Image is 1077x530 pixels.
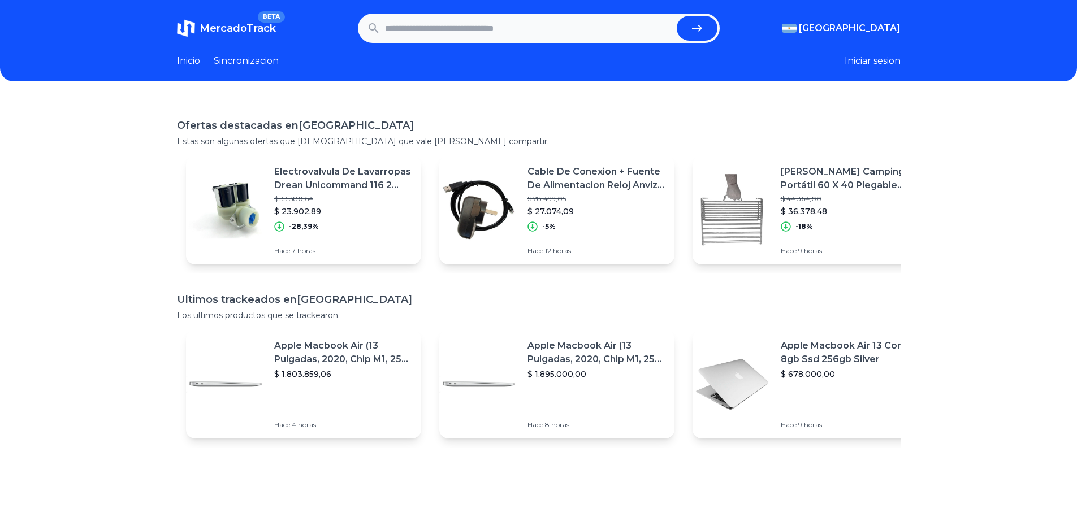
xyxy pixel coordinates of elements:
[781,246,919,255] p: Hace 9 horas
[186,330,421,438] a: Featured imageApple Macbook Air (13 Pulgadas, 2020, Chip M1, 256 Gb De Ssd, 8 Gb De Ram) - Plata$...
[527,194,665,203] p: $ 28.499,05
[258,11,284,23] span: BETA
[527,368,665,380] p: $ 1.895.000,00
[439,171,518,250] img: Featured image
[439,345,518,424] img: Featured image
[781,339,919,366] p: Apple Macbook Air 13 Core I5 8gb Ssd 256gb Silver
[693,330,928,438] a: Featured imageApple Macbook Air 13 Core I5 8gb Ssd 256gb Silver$ 678.000,00Hace 9 horas
[186,156,421,264] a: Featured imageElectrovalvula De Lavarropas Drean Unicommand 116 2 Vias$ 33.380,64$ 23.902,89-28,3...
[177,54,200,68] a: Inicio
[274,420,412,429] p: Hace 4 horas
[274,339,412,366] p: Apple Macbook Air (13 Pulgadas, 2020, Chip M1, 256 Gb De Ssd, 8 Gb De Ram) - Plata
[527,206,665,217] p: $ 27.074,09
[527,339,665,366] p: Apple Macbook Air (13 Pulgadas, 2020, Chip M1, 256 Gb De Ssd, 8 Gb De Ram) - Plata
[186,171,265,250] img: Featured image
[693,345,772,424] img: Featured image
[781,420,919,429] p: Hace 9 horas
[527,246,665,255] p: Hace 12 horas
[542,222,556,231] p: -5%
[177,19,276,37] a: MercadoTrackBETA
[439,156,674,264] a: Featured imageCable De Conexion + Fuente De Alimentacion Reloj Anviz A300$ 28.499,05$ 27.074,09-5...
[214,54,279,68] a: Sincronizacion
[799,21,901,35] span: [GEOGRAPHIC_DATA]
[795,222,813,231] p: -18%
[177,292,901,307] h1: Ultimos trackeados en [GEOGRAPHIC_DATA]
[693,171,772,250] img: Featured image
[782,21,901,35] button: [GEOGRAPHIC_DATA]
[289,222,319,231] p: -28,39%
[781,206,919,217] p: $ 36.378,48
[527,420,665,429] p: Hace 8 horas
[274,165,412,192] p: Electrovalvula De Lavarropas Drean Unicommand 116 2 Vias
[527,165,665,192] p: Cable De Conexion + Fuente De Alimentacion Reloj Anviz A300
[781,368,919,380] p: $ 678.000,00
[177,118,901,133] h1: Ofertas destacadas en [GEOGRAPHIC_DATA]
[439,330,674,438] a: Featured imageApple Macbook Air (13 Pulgadas, 2020, Chip M1, 256 Gb De Ssd, 8 Gb De Ram) - Plata$...
[200,22,276,34] span: MercadoTrack
[781,194,919,203] p: $ 44.364,00
[693,156,928,264] a: Featured image[PERSON_NAME] Camping Portátil 60 X 40 Plegable Tipo Maletin$ 44.364,00$ 36.378,48-...
[274,368,412,380] p: $ 1.803.859,06
[781,165,919,192] p: [PERSON_NAME] Camping Portátil 60 X 40 Plegable Tipo Maletin
[845,54,901,68] button: Iniciar sesion
[782,24,797,33] img: Argentina
[274,206,412,217] p: $ 23.902,89
[177,136,901,147] p: Estas son algunas ofertas que [DEMOGRAPHIC_DATA] que vale [PERSON_NAME] compartir.
[274,246,412,255] p: Hace 7 horas
[177,310,901,321] p: Los ultimos productos que se trackearon.
[177,19,195,37] img: MercadoTrack
[186,345,265,424] img: Featured image
[274,194,412,203] p: $ 33.380,64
